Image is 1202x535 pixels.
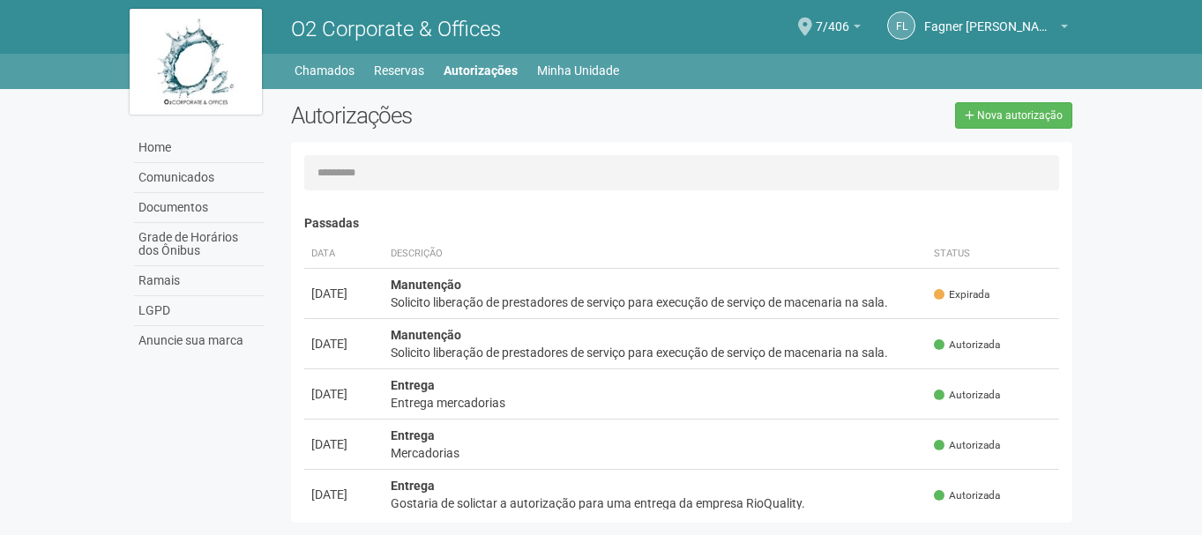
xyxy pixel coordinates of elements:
div: [DATE] [311,486,377,503]
strong: Manutenção [391,278,461,292]
div: [DATE] [311,285,377,302]
a: Fagner [PERSON_NAME] [924,22,1068,36]
strong: Entrega [391,479,435,493]
a: 7/406 [816,22,861,36]
strong: Entrega [391,378,435,392]
h2: Autorizações [291,102,668,129]
div: Entrega mercadorias [391,394,921,412]
div: Gostaria de solictar a autorização para uma entrega da empresa RioQuality. [391,494,921,512]
span: 7/406 [816,3,849,33]
img: logo.jpg [130,9,262,115]
div: [DATE] [311,335,377,353]
span: Autorizada [934,438,1000,453]
a: Chamados [295,58,355,83]
span: Autorizada [934,338,1000,353]
a: Comunicados [134,163,265,193]
a: Documentos [134,193,265,223]
a: Home [134,133,265,163]
span: Autorizada [934,388,1000,403]
a: FL [887,11,915,40]
span: Autorizada [934,488,1000,503]
a: Grade de Horários dos Ônibus [134,223,265,266]
div: [DATE] [311,385,377,403]
th: Status [927,240,1059,269]
a: Ramais [134,266,265,296]
a: LGPD [134,296,265,326]
div: Mercadorias [391,444,921,462]
strong: Entrega [391,428,435,442]
span: Expirada [934,287,989,302]
span: O2 Corporate & Offices [291,17,501,41]
strong: Manutenção [391,328,461,342]
a: Autorizações [444,58,518,83]
div: Solicito liberação de prestadores de serviço para execução de serviço de macenaria na sala. [391,294,921,311]
a: Reservas [374,58,424,83]
div: Solicito liberação de prestadores de serviço para execução de serviço de macenaria na sala. [391,344,921,361]
h4: Passadas [304,217,1060,230]
a: Nova autorização [955,102,1072,129]
a: Anuncie sua marca [134,326,265,355]
th: Descrição [384,240,928,269]
a: Minha Unidade [537,58,619,83]
th: Data [304,240,384,269]
span: Nova autorização [977,109,1063,122]
span: Fagner Luz [924,3,1056,33]
div: [DATE] [311,435,377,453]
